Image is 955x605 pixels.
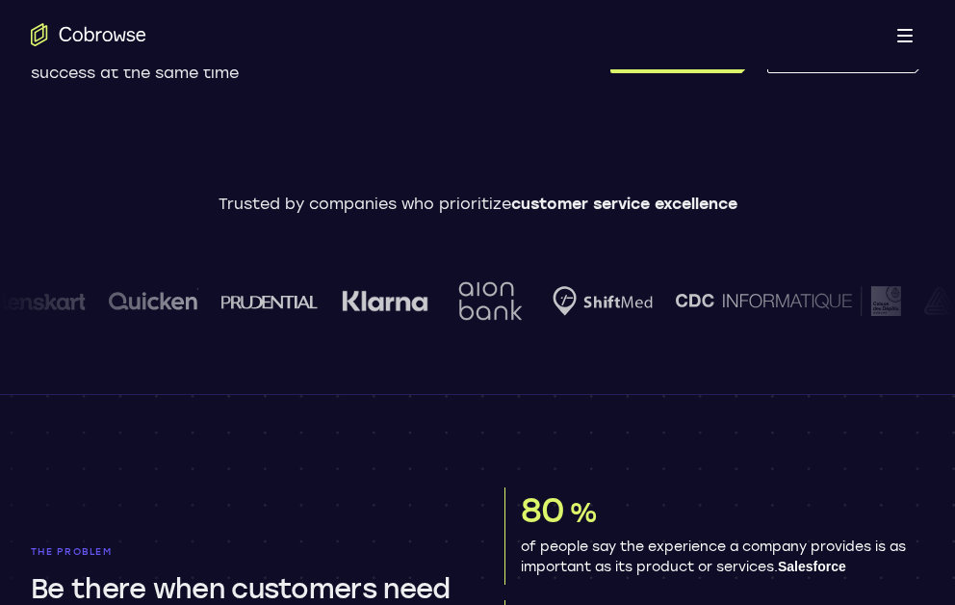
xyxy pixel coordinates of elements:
[628,286,853,316] img: CDC Informatique
[511,195,737,213] span: customer service excellence
[31,23,146,46] a: Go to the home page
[569,496,597,529] span: %
[294,290,380,313] img: Klarna
[778,559,846,574] span: Salesforce
[504,286,605,316] img: Shiftmed
[31,546,451,558] p: The problem
[403,262,481,340] img: Aion Bank
[521,538,909,577] p: of people say the experience a company provides is as important as its product or services.
[173,294,271,309] img: prudential
[521,489,564,531] span: 80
